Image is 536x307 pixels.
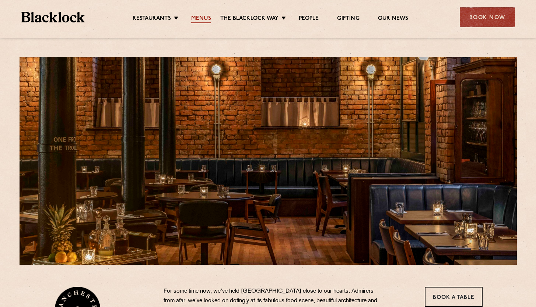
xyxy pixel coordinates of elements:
a: Menus [191,15,211,23]
img: BL_Textured_Logo-footer-cropped.svg [21,12,85,22]
a: Book a Table [425,287,483,307]
a: Our News [378,15,409,23]
div: Book Now [460,7,515,27]
a: Gifting [337,15,359,23]
a: The Blacklock Way [220,15,278,23]
a: Restaurants [133,15,171,23]
a: People [299,15,319,23]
